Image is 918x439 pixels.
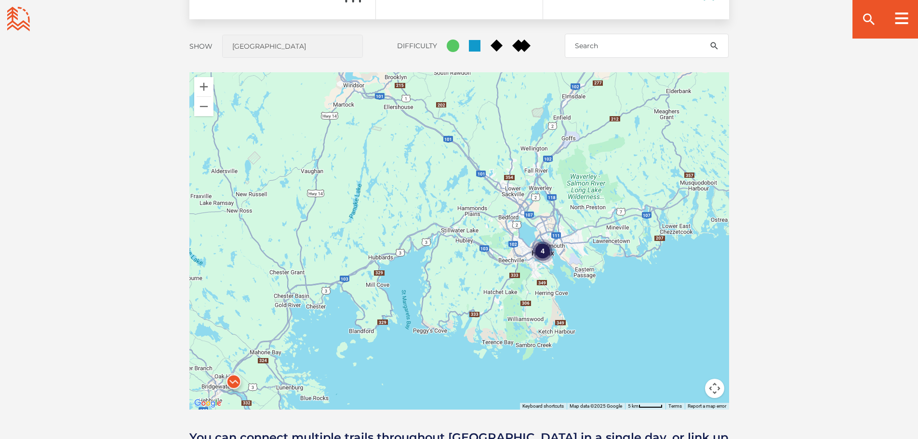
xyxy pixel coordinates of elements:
ion-icon: search [861,12,877,27]
a: Report a map error [688,403,726,409]
label: Show [189,42,213,51]
span: 5 km [628,403,639,409]
span: Map data ©2025 Google [570,403,622,409]
a: Terms (opens in new tab) [668,403,682,409]
button: Keyboard shortcuts [522,403,564,410]
label: Difficulty [397,41,437,50]
ion-icon: search [709,41,719,51]
button: Zoom in [194,77,213,96]
button: search [700,34,729,58]
img: Google [192,397,224,410]
a: Open this area in Google Maps (opens a new window) [192,397,224,410]
div: 4 [531,239,555,263]
button: Zoom out [194,97,213,116]
input: Search [565,34,729,58]
button: Map camera controls [705,379,724,398]
button: Map Scale: 5 km per 46 pixels [625,403,665,410]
